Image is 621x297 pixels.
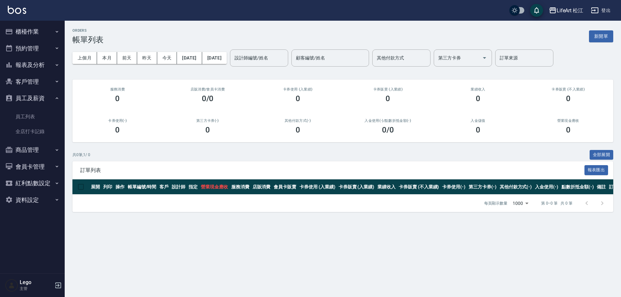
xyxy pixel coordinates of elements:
button: 櫃檯作業 [3,23,62,40]
th: 第三方卡券(-) [467,179,498,195]
button: 商品管理 [3,142,62,158]
a: 全店打卡記錄 [3,124,62,139]
button: 會員卡管理 [3,158,62,175]
th: 會員卡販賣 [272,179,298,195]
th: 服務消費 [230,179,251,195]
button: 紅利點數設定 [3,175,62,192]
span: 訂單列表 [80,167,584,174]
h3: 0 [296,94,300,103]
h2: 入金儲值 [441,119,516,123]
p: 共 0 筆, 1 / 0 [72,152,90,158]
button: 報表及分析 [3,57,62,73]
button: 本月 [97,52,117,64]
h2: 第三方卡券(-) [170,119,245,123]
h2: 卡券販賣 (不入業績) [531,87,605,91]
th: 卡券使用 (入業績) [298,179,337,195]
button: 客戶管理 [3,73,62,90]
th: 展開 [89,179,102,195]
h2: 業績收入 [441,87,516,91]
button: 預約管理 [3,40,62,57]
h3: 0 [115,94,120,103]
h3: 0 [386,94,390,103]
a: 報表匯出 [584,167,608,173]
h2: 入金使用(-) /點數折抵金額(-) [351,119,425,123]
th: 操作 [114,179,126,195]
h3: 0 [115,125,120,134]
h3: 帳單列表 [72,35,103,44]
button: LifeArt 松江 [546,4,586,17]
h2: ORDERS [72,28,103,33]
th: 帳單編號/時間 [126,179,158,195]
th: 客戶 [158,179,170,195]
button: 上個月 [72,52,97,64]
button: save [530,4,543,17]
h2: 營業現金應收 [531,119,605,123]
a: 新開單 [589,33,613,39]
th: 店販消費 [251,179,272,195]
h5: Lego [20,279,53,286]
button: 今天 [157,52,177,64]
th: 列印 [102,179,114,195]
button: [DATE] [202,52,227,64]
h3: 0 [205,125,210,134]
button: 員工及薪資 [3,90,62,107]
th: 設計師 [170,179,187,195]
button: 資料設定 [3,192,62,208]
th: 卡券使用(-) [441,179,467,195]
h3: 0 [566,94,571,103]
th: 其他付款方式(-) [498,179,534,195]
h3: 0 [566,125,571,134]
img: Person [5,279,18,292]
h3: 0/0 [202,94,214,103]
button: 前天 [117,52,137,64]
a: 員工列表 [3,109,62,124]
th: 卡券販賣 (不入業績) [397,179,441,195]
button: 報表匯出 [584,165,608,175]
h2: 卡券使用(-) [80,119,155,123]
button: 登出 [588,5,613,16]
h3: 0 [296,125,300,134]
button: Open [479,53,490,63]
button: 新開單 [589,30,613,42]
div: 1000 [510,195,531,212]
button: 昨天 [137,52,157,64]
button: 全部展開 [590,150,614,160]
img: Logo [8,6,26,14]
h3: 服務消費 [80,87,155,91]
p: 主管 [20,286,53,292]
th: 營業現金應收 [199,179,230,195]
th: 指定 [187,179,199,195]
button: [DATE] [177,52,202,64]
h2: 其他付款方式(-) [260,119,335,123]
h2: 卡券使用 (入業績) [260,87,335,91]
h2: 店販消費 /會員卡消費 [170,87,245,91]
p: 每頁顯示數量 [484,200,507,206]
h3: 0 [476,94,480,103]
th: 入金使用(-) [533,179,560,195]
h2: 卡券販賣 (入業績) [351,87,425,91]
p: 第 0–0 筆 共 0 筆 [541,200,572,206]
h3: 0 [476,125,480,134]
th: 點數折抵金額(-) [560,179,595,195]
h3: 0 /0 [382,125,394,134]
th: 卡券販賣 (入業績) [337,179,376,195]
th: 業績收入 [376,179,397,195]
div: LifeArt 松江 [557,6,583,15]
th: 備註 [595,179,607,195]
